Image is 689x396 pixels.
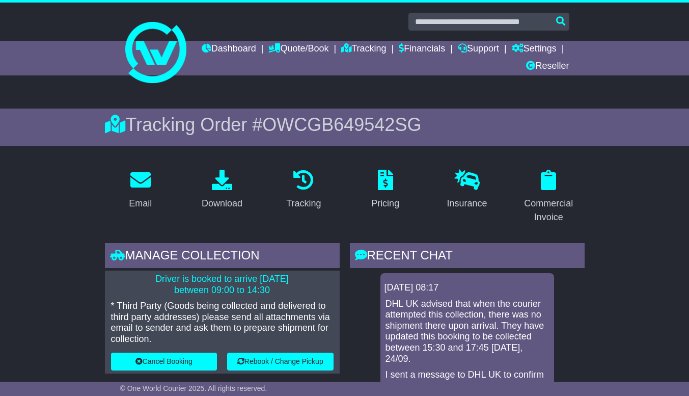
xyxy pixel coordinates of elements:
a: Financials [399,41,445,58]
span: © One World Courier 2025. All rights reserved. [120,384,267,392]
p: Driver is booked to arrive [DATE] between 09:00 to 14:30 [111,274,334,296]
a: Commercial Invoice [513,166,584,228]
a: Download [195,166,249,214]
a: Support [458,41,499,58]
div: Email [129,197,152,210]
a: Settings [512,41,557,58]
a: Quote/Book [268,41,328,58]
div: Tracking Order # [105,114,585,136]
a: Dashboard [202,41,256,58]
div: Commercial Invoice [519,197,577,224]
button: Cancel Booking [111,353,217,371]
div: Manage collection [105,243,340,271]
a: Email [122,166,158,214]
button: Rebook / Change Pickup [227,353,334,371]
a: Tracking [280,166,327,214]
p: * Third Party (Goods being collected and delivered to third party addresses) please send all atta... [111,301,334,345]
div: [DATE] 08:17 [384,282,550,294]
div: Insurance [447,197,487,210]
a: Pricing [365,166,406,214]
span: OWCGB649542SG [262,114,421,135]
div: Tracking [286,197,321,210]
a: Reseller [526,58,569,75]
div: Pricing [371,197,399,210]
p: DHL UK advised that when the courier attempted this collection, there was no shipment there upon ... [385,299,549,365]
a: Tracking [341,41,386,58]
div: RECENT CHAT [350,243,585,271]
div: Download [202,197,242,210]
a: Insurance [440,166,493,214]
